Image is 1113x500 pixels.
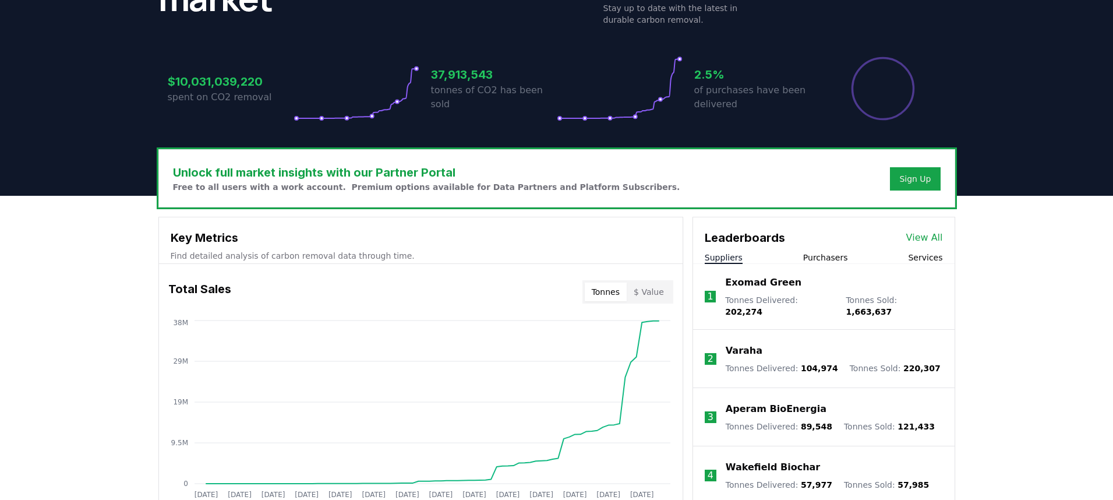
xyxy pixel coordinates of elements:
[328,491,352,499] tspan: [DATE]
[168,280,231,304] h3: Total Sales
[850,362,941,374] p: Tonnes Sold :
[585,283,627,301] button: Tonnes
[705,229,785,247] h3: Leaderboards
[890,167,940,191] button: Sign Up
[801,480,832,490] span: 57,977
[529,491,553,499] tspan: [DATE]
[726,421,832,432] p: Tonnes Delivered :
[725,294,834,318] p: Tonnes Delivered :
[694,66,820,83] h3: 2.5%
[563,491,586,499] tspan: [DATE]
[725,276,801,290] a: Exomad Green
[726,362,838,374] p: Tonnes Delivered :
[726,344,762,358] a: Varaha
[846,307,892,316] span: 1,663,637
[183,480,188,488] tspan: 0
[173,164,680,181] h3: Unlock full market insights with our Partner Portal
[803,252,848,263] button: Purchasers
[173,357,188,365] tspan: 29M
[726,460,820,474] a: Wakefield Biochar
[173,319,188,327] tspan: 38M
[908,252,942,263] button: Services
[627,283,671,301] button: $ Value
[194,491,218,499] tspan: [DATE]
[603,2,752,26] p: Stay up to date with the latest in durable carbon removal.
[362,491,386,499] tspan: [DATE]
[846,294,942,318] p: Tonnes Sold :
[708,469,713,483] p: 4
[429,491,453,499] tspan: [DATE]
[496,491,520,499] tspan: [DATE]
[906,231,943,245] a: View All
[725,307,762,316] span: 202,274
[228,491,252,499] tspan: [DATE]
[171,439,188,447] tspan: 9.5M
[708,410,713,424] p: 3
[431,66,557,83] h3: 37,913,543
[903,364,941,373] span: 220,307
[694,83,820,111] p: of purchases have been delivered
[899,173,931,185] a: Sign Up
[431,83,557,111] p: tonnes of CO2 has been sold
[261,491,285,499] tspan: [DATE]
[726,402,826,416] a: Aperam BioEnergia
[168,73,294,90] h3: $10,031,039,220
[898,422,935,431] span: 121,433
[844,421,935,432] p: Tonnes Sold :
[801,364,838,373] span: 104,974
[844,479,929,491] p: Tonnes Sold :
[708,352,713,366] p: 2
[726,479,832,491] p: Tonnes Delivered :
[171,250,671,262] p: Find detailed analysis of carbon removal data through time.
[898,480,929,490] span: 57,985
[705,252,743,263] button: Suppliers
[173,181,680,193] p: Free to all users with a work account. Premium options available for Data Partners and Platform S...
[801,422,832,431] span: 89,548
[707,290,713,304] p: 1
[630,491,653,499] tspan: [DATE]
[850,56,916,121] div: Percentage of sales delivered
[168,90,294,104] p: spent on CO2 removal
[462,491,486,499] tspan: [DATE]
[171,229,671,247] h3: Key Metrics
[596,491,620,499] tspan: [DATE]
[295,491,319,499] tspan: [DATE]
[395,491,419,499] tspan: [DATE]
[173,398,188,406] tspan: 19M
